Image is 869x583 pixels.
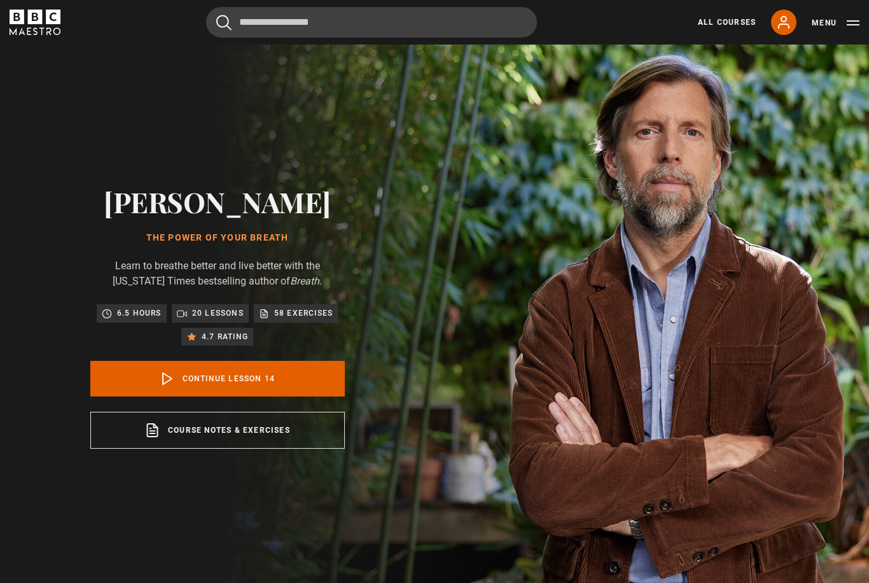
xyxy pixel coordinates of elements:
h1: The Power of Your Breath [90,233,345,243]
p: Learn to breathe better and live better with the [US_STATE] Times bestselling author of . [90,258,345,289]
button: Submit the search query [216,15,232,31]
i: Breath [290,275,319,287]
p: 4.7 rating [202,330,248,343]
a: All Courses [698,17,756,28]
p: 20 lessons [192,307,244,320]
button: Toggle navigation [812,17,859,29]
h2: [PERSON_NAME] [90,185,345,218]
svg: BBC Maestro [10,10,60,35]
input: Search [206,7,537,38]
a: Course notes & exercises [90,412,345,449]
p: 58 exercises [274,307,333,320]
p: 6.5 hours [117,307,162,320]
a: Continue lesson 14 [90,361,345,397]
